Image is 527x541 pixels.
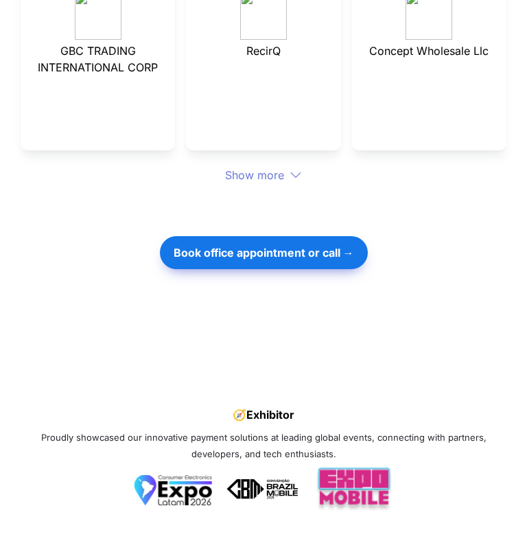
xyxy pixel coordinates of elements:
[369,44,489,58] span: Concept Wholesale Llc
[38,44,158,74] span: GBC TRADING INTERNATIONAL CORP
[41,432,489,459] span: Proudly showcased our innovative payment solutions at leading global events, connecting with part...
[246,408,294,422] strong: Exhibitor
[233,408,246,422] span: 🧭
[21,167,506,183] div: Show more
[160,229,368,276] a: Book office appointment or call →
[160,236,368,269] button: Book office appointment or call →
[174,246,354,260] strong: Book office appointment or call →
[221,366,306,380] span: Join 1000+ happ
[246,44,281,58] span: RecirQ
